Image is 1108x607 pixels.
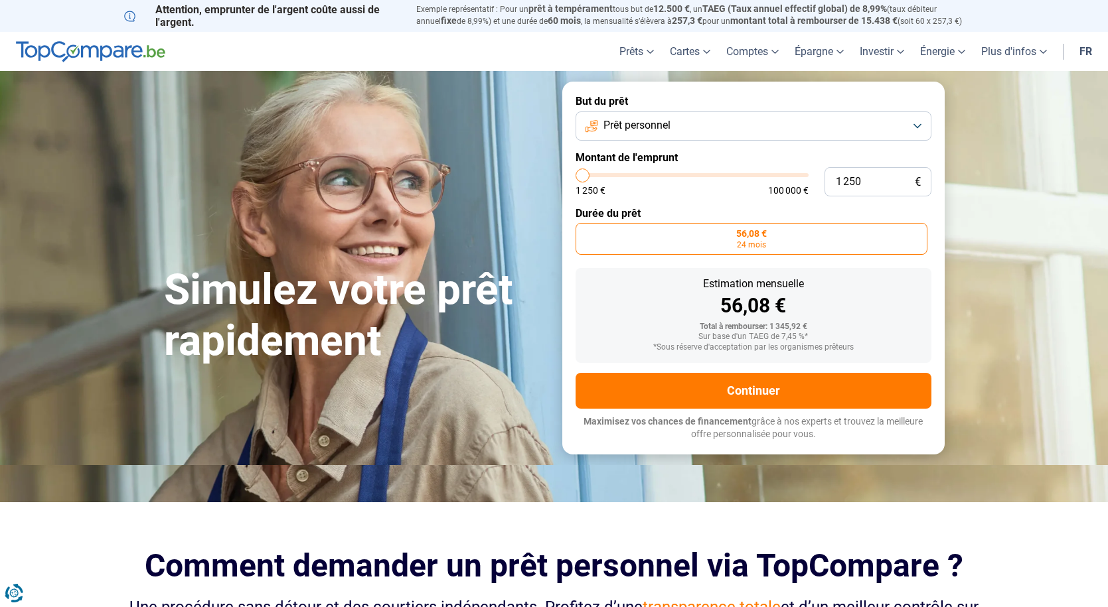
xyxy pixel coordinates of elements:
span: TAEG (Taux annuel effectif global) de 8,99% [702,3,887,14]
h1: Simulez votre prêt rapidement [164,265,546,367]
span: prêt à tempérament [528,3,613,14]
span: Prêt personnel [603,118,671,133]
button: Prêt personnel [576,111,931,141]
div: 56,08 € [586,296,921,316]
span: 24 mois [737,241,766,249]
a: Cartes [662,32,718,71]
span: 60 mois [548,15,581,26]
h2: Comment demander un prêt personnel via TopCompare ? [124,547,985,584]
a: fr [1071,32,1100,71]
span: 257,3 € [672,15,702,26]
span: 12.500 € [653,3,690,14]
span: 100 000 € [768,186,809,195]
div: Total à rembourser: 1 345,92 € [586,322,921,332]
a: Plus d'infos [973,32,1055,71]
span: montant total à rembourser de 15.438 € [730,15,898,26]
span: 1 250 € [576,186,605,195]
div: *Sous réserve d'acceptation par les organismes prêteurs [586,343,921,352]
a: Prêts [611,32,662,71]
span: Maximisez vos chances de financement [584,416,752,427]
div: Sur base d'un TAEG de 7,45 %* [586,332,921,342]
a: Énergie [912,32,973,71]
span: fixe [441,15,457,26]
a: Épargne [787,32,852,71]
p: Attention, emprunter de l'argent coûte aussi de l'argent. [124,3,400,29]
label: Durée du prêt [576,207,931,220]
a: Comptes [718,32,787,71]
span: € [915,176,921,188]
label: But du prêt [576,95,931,107]
button: Continuer [576,373,931,409]
label: Montant de l'emprunt [576,151,931,164]
div: Estimation mensuelle [586,279,921,289]
p: Exemple représentatif : Pour un tous but de , un (taux débiteur annuel de 8,99%) et une durée de ... [416,3,985,27]
p: grâce à nos experts et trouvez la meilleure offre personnalisée pour vous. [576,415,931,441]
img: TopCompare [16,41,165,62]
span: 56,08 € [736,229,767,238]
a: Investir [852,32,912,71]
